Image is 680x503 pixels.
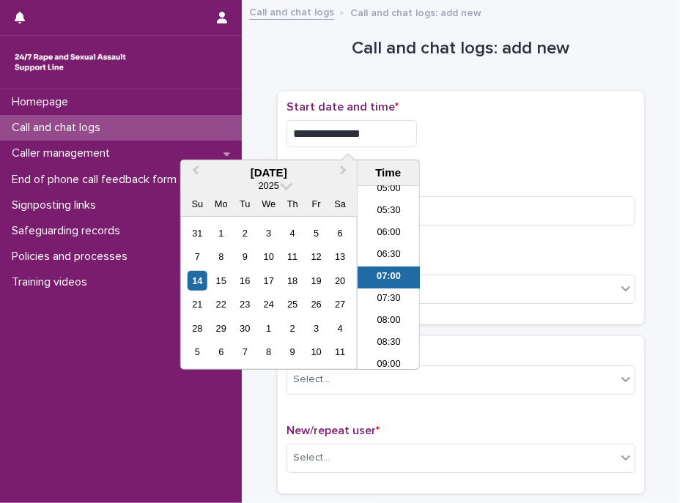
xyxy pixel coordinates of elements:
[6,275,99,289] p: Training videos
[283,342,303,362] div: Choose Thursday, October 9th, 2025
[306,294,326,314] div: Choose Friday, September 26th, 2025
[330,342,350,362] div: Choose Saturday, October 11th, 2025
[287,101,399,113] span: Start date and time
[6,198,108,212] p: Signposting links
[259,223,278,243] div: Choose Wednesday, September 3rd, 2025
[350,4,481,20] p: Call and chat logs: add new
[358,354,420,376] li: 09:00
[358,267,420,288] li: 07:00
[330,194,350,214] div: Sa
[211,247,231,267] div: Choose Monday, September 8th, 2025
[188,194,207,214] div: Su
[358,332,420,354] li: 08:30
[293,372,330,387] div: Select...
[358,310,420,332] li: 08:00
[6,224,132,238] p: Safeguarding records
[188,271,207,291] div: Choose Sunday, September 14th, 2025
[330,318,350,338] div: Choose Saturday, October 4th, 2025
[6,95,80,109] p: Homepage
[361,166,415,179] div: Time
[330,271,350,291] div: Choose Saturday, September 20th, 2025
[235,194,255,214] div: Tu
[358,223,420,245] li: 06:00
[358,245,420,267] li: 06:30
[358,179,420,201] li: 05:00
[306,247,326,267] div: Choose Friday, September 12th, 2025
[283,247,303,267] div: Choose Thursday, September 11th, 2025
[259,294,278,314] div: Choose Wednesday, September 24th, 2025
[6,173,188,187] p: End of phone call feedback form
[283,271,303,291] div: Choose Thursday, September 18th, 2025
[330,247,350,267] div: Choose Saturday, September 13th, 2025
[306,223,326,243] div: Choose Friday, September 5th, 2025
[188,247,207,267] div: Choose Sunday, September 7th, 2025
[6,146,122,160] p: Caller management
[211,342,231,362] div: Choose Monday, October 6th, 2025
[306,318,326,338] div: Choose Friday, October 3rd, 2025
[12,48,129,77] img: rhQMoQhaT3yELyF149Cw
[235,247,255,267] div: Choose Tuesday, September 9th, 2025
[283,318,303,338] div: Choose Thursday, October 2nd, 2025
[306,342,326,362] div: Choose Friday, October 10th, 2025
[188,342,207,362] div: Choose Sunday, October 5th, 2025
[259,271,278,291] div: Choose Wednesday, September 17th, 2025
[235,294,255,314] div: Choose Tuesday, September 23rd, 2025
[185,221,352,364] div: month 2025-09
[358,201,420,223] li: 05:30
[188,223,207,243] div: Choose Sunday, August 31st, 2025
[188,294,207,314] div: Choose Sunday, September 21st, 2025
[249,3,334,20] a: Call and chat logs
[306,194,326,214] div: Fr
[330,294,350,314] div: Choose Saturday, September 27th, 2025
[283,223,303,243] div: Choose Thursday, September 4th, 2025
[211,294,231,314] div: Choose Monday, September 22nd, 2025
[259,247,278,267] div: Choose Wednesday, September 10th, 2025
[283,194,303,214] div: Th
[287,425,380,436] span: New/repeat user
[6,121,112,135] p: Call and chat logs
[306,271,326,291] div: Choose Friday, September 19th, 2025
[235,318,255,338] div: Choose Tuesday, September 30th, 2025
[293,450,330,466] div: Select...
[211,318,231,338] div: Choose Monday, September 29th, 2025
[259,342,278,362] div: Choose Wednesday, October 8th, 2025
[235,223,255,243] div: Choose Tuesday, September 2nd, 2025
[235,342,255,362] div: Choose Tuesday, October 7th, 2025
[6,250,139,264] p: Policies and processes
[259,180,279,191] span: 2025
[358,288,420,310] li: 07:30
[283,294,303,314] div: Choose Thursday, September 25th, 2025
[259,194,278,214] div: We
[333,162,357,185] button: Next Month
[259,318,278,338] div: Choose Wednesday, October 1st, 2025
[211,271,231,291] div: Choose Monday, September 15th, 2025
[330,223,350,243] div: Choose Saturday, September 6th, 2025
[181,166,357,179] div: [DATE]
[278,38,644,59] h1: Call and chat logs: add new
[235,271,255,291] div: Choose Tuesday, September 16th, 2025
[211,194,231,214] div: Mo
[188,318,207,338] div: Choose Sunday, September 28th, 2025
[211,223,231,243] div: Choose Monday, September 1st, 2025
[182,162,206,185] button: Previous Month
